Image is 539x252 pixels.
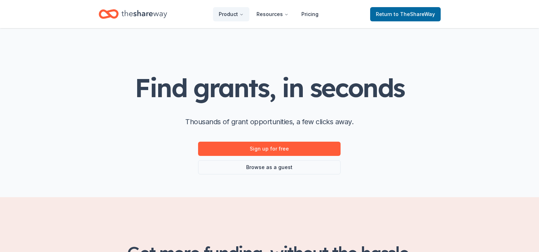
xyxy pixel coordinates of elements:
[99,6,167,22] a: Home
[213,7,249,21] button: Product
[135,74,404,102] h1: Find grants, in seconds
[213,6,324,22] nav: Main
[376,10,435,19] span: Return
[198,142,341,156] a: Sign up for free
[185,116,353,127] p: Thousands of grant opportunities, a few clicks away.
[394,11,435,17] span: to TheShareWay
[296,7,324,21] a: Pricing
[370,7,441,21] a: Returnto TheShareWay
[251,7,294,21] button: Resources
[198,160,341,174] a: Browse as a guest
